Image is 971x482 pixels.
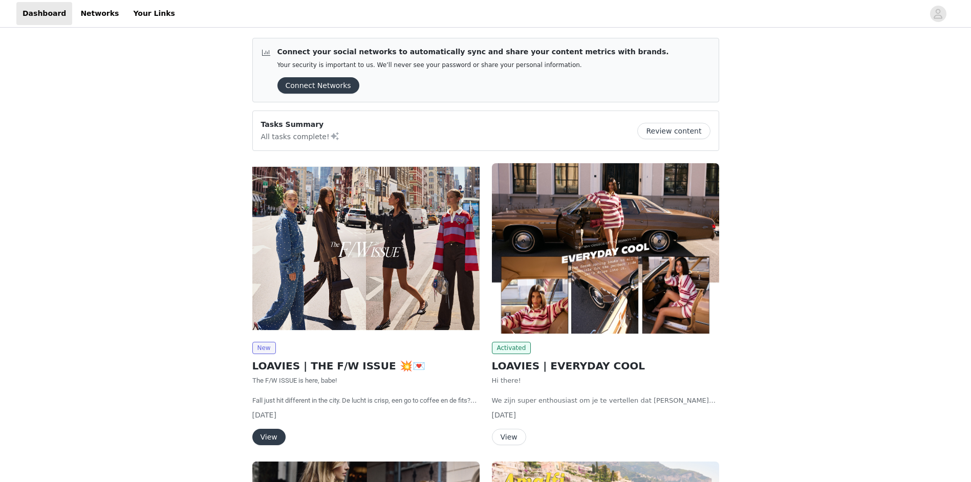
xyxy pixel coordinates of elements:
a: Networks [74,2,125,25]
h2: LOAVIES | EVERYDAY COOL [492,358,719,374]
p: Hi there! [492,376,719,386]
p: We zijn super enthousiast om je te vertellen dat [PERSON_NAME] speciaal geselecteerd bent voor on... [492,396,719,406]
button: View [492,429,526,445]
button: View [252,429,286,445]
span: New [252,342,276,354]
button: Review content [637,123,710,139]
p: All tasks complete! [261,130,340,142]
img: LOAVIES [492,163,719,334]
img: LOAVIES [252,163,480,334]
span: [DATE] [252,411,276,419]
button: Connect Networks [277,77,359,94]
a: View [492,433,526,441]
span: Fall just hit different in the city. De lucht is crisp, een go to coffee en de fits? On point. De... [252,397,477,434]
a: Dashboard [16,2,72,25]
p: Tasks Summary [261,119,340,130]
p: Your security is important to us. We’ll never see your password or share your personal information. [277,61,669,69]
p: Connect your social networks to automatically sync and share your content metrics with brands. [277,47,669,57]
div: avatar [933,6,943,22]
a: Your Links [127,2,181,25]
span: Activated [492,342,531,354]
span: [DATE] [492,411,516,419]
h2: LOAVIES | THE F/W ISSUE 💥💌 [252,358,480,374]
span: The F/W ISSUE is here, babe! [252,377,337,384]
a: View [252,433,286,441]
